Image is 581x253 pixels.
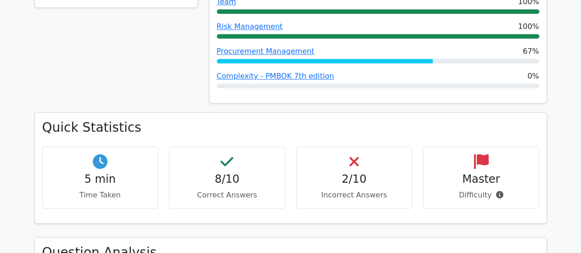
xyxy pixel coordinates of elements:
p: Time Taken [50,190,151,201]
span: 67% [523,46,539,57]
span: 0% [527,71,539,82]
p: Incorrect Answers [304,190,405,201]
a: Complexity - PMBOK 7th edition [217,72,334,80]
p: Correct Answers [177,190,277,201]
h3: Quick Statistics [42,120,539,135]
h4: 5 min [50,173,151,186]
h4: 8/10 [177,173,277,186]
span: 100% [518,21,539,32]
a: Risk Management [217,22,283,31]
h4: 2/10 [304,173,405,186]
a: Procurement Management [217,47,315,56]
p: Difficulty [431,190,531,201]
h4: Master [431,173,531,186]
